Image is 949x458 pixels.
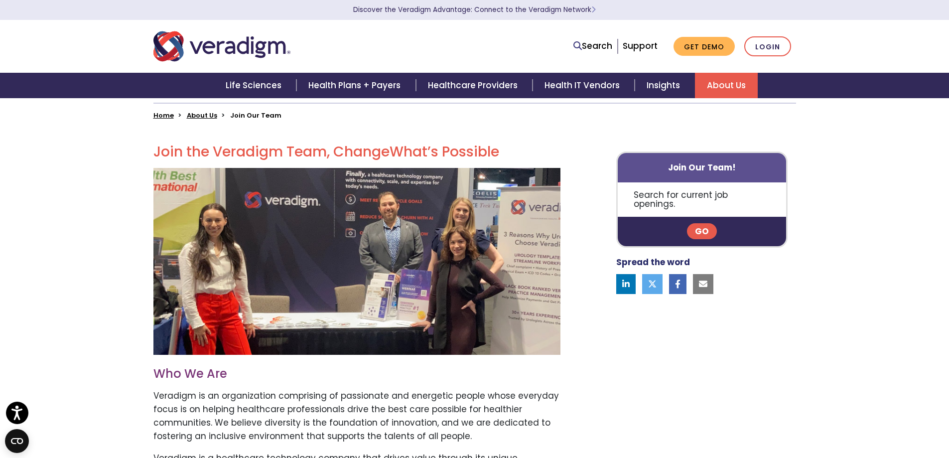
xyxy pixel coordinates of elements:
h2: Join the Veradigm Team, Change [153,144,560,160]
p: Search for current job openings. [618,182,787,217]
strong: Spread the word [616,256,690,268]
a: Health IT Vendors [533,73,635,98]
a: Get Demo [674,37,735,56]
h3: Who We Are [153,367,560,381]
a: Discover the Veradigm Advantage: Connect to the Veradigm NetworkLearn More [353,5,596,14]
a: Home [153,111,174,120]
a: Insights [635,73,695,98]
a: Healthcare Providers [416,73,533,98]
a: Life Sciences [214,73,296,98]
img: Veradigm logo [153,30,290,63]
button: Open CMP widget [5,429,29,453]
p: Veradigm is an organization comprising of passionate and energetic people whose everyday focus is... [153,389,560,444]
strong: Join Our Team! [668,161,736,173]
a: Health Plans + Payers [296,73,415,98]
span: What’s Possible [390,142,499,161]
a: Go [687,223,717,239]
span: Learn More [591,5,596,14]
a: Login [744,36,791,57]
a: Search [573,39,612,53]
a: Support [623,40,658,52]
a: About Us [187,111,217,120]
a: About Us [695,73,758,98]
